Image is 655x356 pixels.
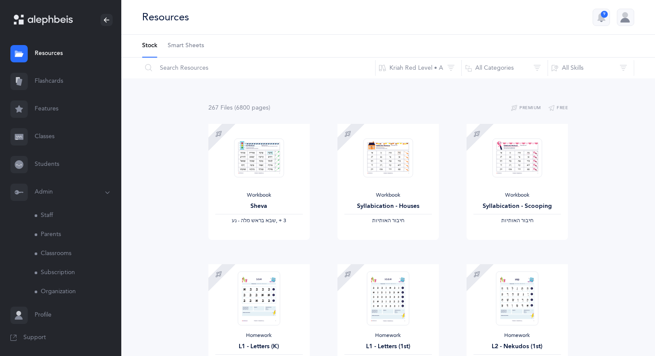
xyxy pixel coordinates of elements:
[266,104,269,111] span: s
[142,58,376,78] input: Search Resources
[215,192,303,199] div: Workbook
[232,217,276,223] span: ‫שבא בראש מלה - נע‬
[35,282,121,301] a: Organization
[363,138,413,178] img: Syllabication-Workbook-Level-1-EN_Red_Houses_thumbnail_1741114032.png
[238,271,280,325] img: Homework_L1_Letters_R_EN_thumbnail_1731214661.png
[230,104,233,111] span: s
[168,42,204,50] span: Smart Sheets
[473,202,561,211] div: Syllabication - Scooping
[548,103,568,113] button: Free
[344,332,432,339] div: Homework
[344,202,432,211] div: Syllabication - Houses
[473,342,561,351] div: L2 - Nekudos (1st)
[593,9,610,26] button: 9
[501,217,533,223] span: ‫חיבור האותיות‬
[496,271,538,325] img: Homework_L2_Nekudos_R_EN_1_thumbnail_1731617499.png
[35,244,121,263] a: Classrooms
[511,103,541,113] button: Premium
[23,333,46,342] span: Support
[372,217,404,223] span: ‫חיבור האותיות‬
[548,58,634,78] button: All Skills
[473,192,561,199] div: Workbook
[215,332,303,339] div: Homework
[344,342,432,351] div: L1 - Letters (1st)
[601,11,608,18] div: 9
[35,263,121,282] a: Subscription
[215,342,303,351] div: L1 - Letters (K)
[461,58,548,78] button: All Categories
[208,104,233,111] span: 267 File
[215,217,303,224] div: ‪, + 3‬
[35,206,121,225] a: Staff
[473,332,561,339] div: Homework
[35,225,121,244] a: Parents
[215,202,303,211] div: Sheva
[234,104,270,111] span: (6800 page )
[492,138,542,178] img: Syllabication-Workbook-Level-1-EN_Red_Scooping_thumbnail_1741114434.png
[375,58,462,78] button: Kriah Red Level • A
[344,192,432,199] div: Workbook
[142,10,189,24] div: Resources
[234,138,284,178] img: Sheva-Workbook-Red_EN_thumbnail_1754012358.png
[367,271,409,325] img: Homework_L1_Letters_O_Red_EN_thumbnail_1731215195.png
